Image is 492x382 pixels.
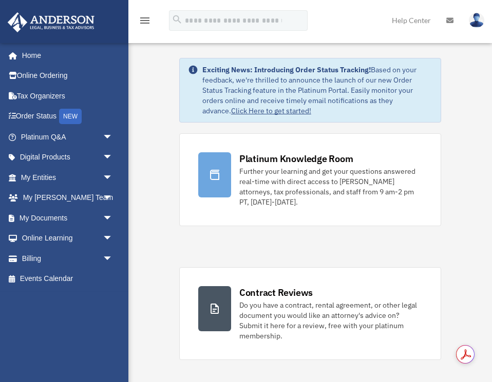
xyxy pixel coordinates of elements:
div: NEW [59,109,82,124]
div: Do you have a contract, rental agreement, or other legal document you would like an attorney's ad... [239,300,422,341]
i: menu [139,14,151,27]
a: Contract Reviews Do you have a contract, rental agreement, or other legal document you would like... [179,267,441,360]
span: arrow_drop_down [103,147,123,168]
a: menu [139,18,151,27]
a: Platinum Knowledge Room Further your learning and get your questions answered real-time with dire... [179,133,441,226]
a: Tax Organizers [7,86,128,106]
strong: Exciting News: Introducing Order Status Tracking! [202,65,371,74]
a: Digital Productsarrow_drop_down [7,147,128,168]
a: Billingarrow_drop_down [7,248,128,269]
div: Contract Reviews [239,286,313,299]
a: Order StatusNEW [7,106,128,127]
span: arrow_drop_down [103,188,123,209]
span: arrow_drop_down [103,208,123,229]
div: Further your learning and get your questions answered real-time with direct access to [PERSON_NAM... [239,166,422,207]
img: Anderson Advisors Platinum Portal [5,12,98,32]
a: Online Learningarrow_drop_down [7,228,128,249]
a: My [PERSON_NAME] Teamarrow_drop_down [7,188,128,208]
span: arrow_drop_down [103,228,123,249]
a: Click Here to get started! [231,106,311,115]
img: User Pic [469,13,484,28]
a: Events Calendar [7,269,128,289]
a: My Entitiesarrow_drop_down [7,167,128,188]
span: arrow_drop_down [103,127,123,148]
a: My Documentsarrow_drop_down [7,208,128,228]
a: Platinum Q&Aarrow_drop_down [7,127,128,147]
div: Based on your feedback, we're thrilled to announce the launch of our new Order Status Tracking fe... [202,65,432,116]
span: arrow_drop_down [103,167,123,188]
i: search [172,14,183,25]
span: arrow_drop_down [103,248,123,269]
div: Platinum Knowledge Room [239,152,353,165]
a: Home [7,45,123,66]
a: Online Ordering [7,66,128,86]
